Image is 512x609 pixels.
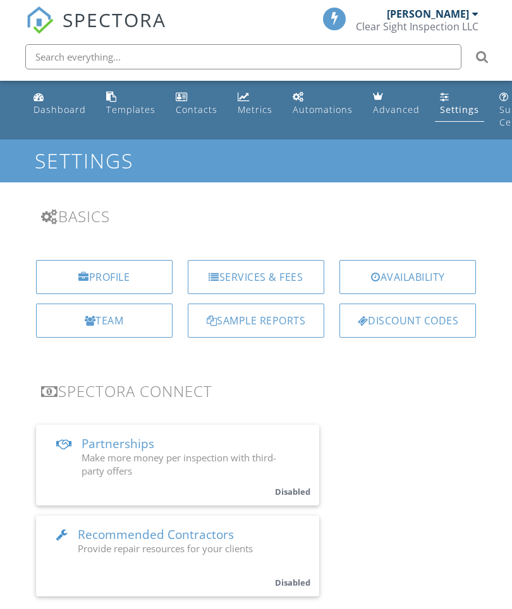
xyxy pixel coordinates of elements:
span: Provide repair resources for your clients [78,542,253,555]
a: Recommended Contractors Provide repair resources for your clients Disabled [36,516,319,596]
h3: Basics [41,208,472,225]
h1: Settings [35,150,477,172]
div: Templates [106,103,155,115]
a: Templates [101,86,161,122]
span: Make more money per inspection with third-party offers [82,451,276,477]
div: Dashboard [34,103,86,115]
span: Partnerships [82,435,154,452]
span: SPECTORA [63,6,166,33]
div: [PERSON_NAME] [387,8,469,20]
a: Automations (Basic) [288,86,358,122]
a: SPECTORA [26,17,166,44]
input: Search everything... [25,44,461,69]
a: Team [36,304,173,338]
div: Settings [440,103,479,115]
span: Recommended Contractors [78,526,234,543]
a: Dashboard [28,86,91,122]
a: Partnerships Make more money per inspection with third-party offers Disabled [36,425,319,506]
div: Clear Sight Inspection LLC [356,20,478,33]
div: Advanced [373,103,420,115]
h3: Spectora Connect [41,382,472,399]
a: Sample Reports [188,304,324,338]
small: Disabled [275,486,310,497]
a: Services & Fees [188,260,324,294]
a: Contacts [171,86,222,122]
a: Availability [339,260,476,294]
a: Profile [36,260,173,294]
a: Advanced [368,86,425,122]
img: The Best Home Inspection Software - Spectora [26,6,54,34]
div: Contacts [176,103,217,115]
div: Automations [293,103,353,115]
div: Metrics [238,103,272,115]
a: Discount Codes [339,304,476,338]
a: Metrics [233,86,277,122]
a: Settings [435,86,484,122]
small: Disabled [275,577,310,588]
